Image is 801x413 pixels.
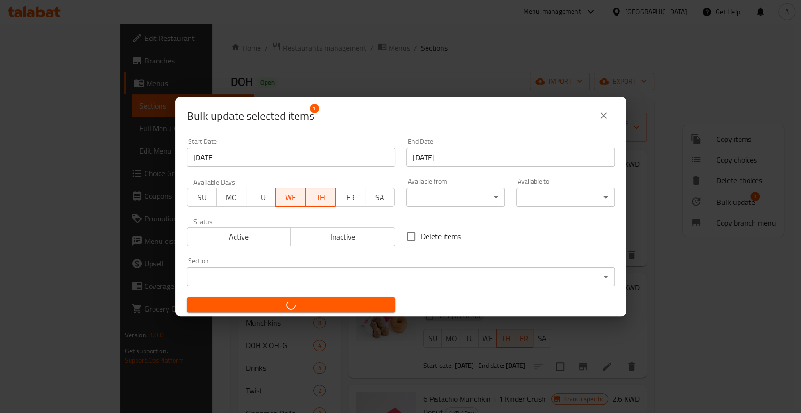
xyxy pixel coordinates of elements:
[216,188,246,207] button: MO
[191,191,213,204] span: SU
[406,188,505,207] div: ​
[187,267,615,286] div: ​
[295,230,391,244] span: Inactive
[592,104,615,127] button: close
[246,188,276,207] button: TU
[250,191,272,204] span: TU
[280,191,302,204] span: WE
[365,188,395,207] button: SA
[516,188,615,207] div: ​
[369,191,391,204] span: SA
[310,104,319,113] span: 1
[191,230,288,244] span: Active
[187,188,217,207] button: SU
[339,191,361,204] span: FR
[421,231,461,242] span: Delete items
[335,188,365,207] button: FR
[187,109,314,124] span: Selected items count
[306,188,336,207] button: TH
[290,227,395,246] button: Inactive
[310,191,332,204] span: TH
[221,191,243,204] span: MO
[187,227,291,246] button: Active
[275,188,305,207] button: WE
